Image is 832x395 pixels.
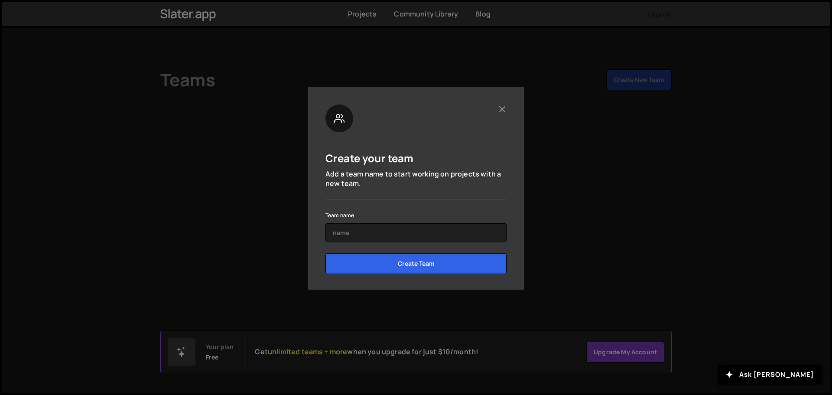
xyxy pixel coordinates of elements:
input: name [325,223,507,242]
h5: Create your team [325,151,414,165]
label: Team name [325,211,354,220]
p: Add a team name to start working on projects with a new team. [325,169,507,189]
button: Ask [PERSON_NAME] [718,365,822,385]
input: Create Team [325,253,507,274]
button: Close [497,104,507,114]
